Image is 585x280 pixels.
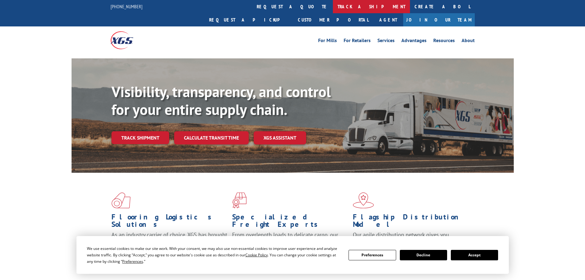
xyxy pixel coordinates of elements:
span: As an industry carrier of choice, XGS has brought innovation and dedication to flooring logistics... [111,231,227,253]
a: For Mills [318,38,337,45]
a: Join Our Team [403,13,475,26]
a: Advantages [401,38,427,45]
span: Preferences [122,259,143,264]
b: Visibility, transparency, and control for your entire supply chain. [111,82,331,119]
a: For Retailers [344,38,371,45]
a: [PHONE_NUMBER] [111,3,142,10]
p: From overlength loads to delicate cargo, our experienced staff knows the best way to move your fr... [232,231,348,258]
h1: Specialized Freight Experts [232,213,348,231]
img: xgs-icon-total-supply-chain-intelligence-red [111,192,131,208]
a: Calculate transit time [174,131,249,144]
button: Preferences [349,250,396,260]
div: Cookie Consent Prompt [76,236,509,274]
a: Services [377,38,395,45]
a: About [462,38,475,45]
h1: Flagship Distribution Model [353,213,469,231]
button: Decline [400,250,447,260]
button: Accept [451,250,498,260]
a: Track shipment [111,131,169,144]
a: Resources [433,38,455,45]
a: Request a pickup [205,13,293,26]
img: xgs-icon-focused-on-flooring-red [232,192,247,208]
h1: Flooring Logistics Solutions [111,213,228,231]
img: xgs-icon-flagship-distribution-model-red [353,192,374,208]
a: Agent [373,13,403,26]
a: Customer Portal [293,13,373,26]
span: Our agile distribution network gives you nationwide inventory management on demand. [353,231,466,246]
span: Cookie Policy [245,252,268,258]
div: We use essential cookies to make our site work. With your consent, we may also use non-essential ... [87,245,341,265]
a: XGS ASSISTANT [254,131,306,144]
